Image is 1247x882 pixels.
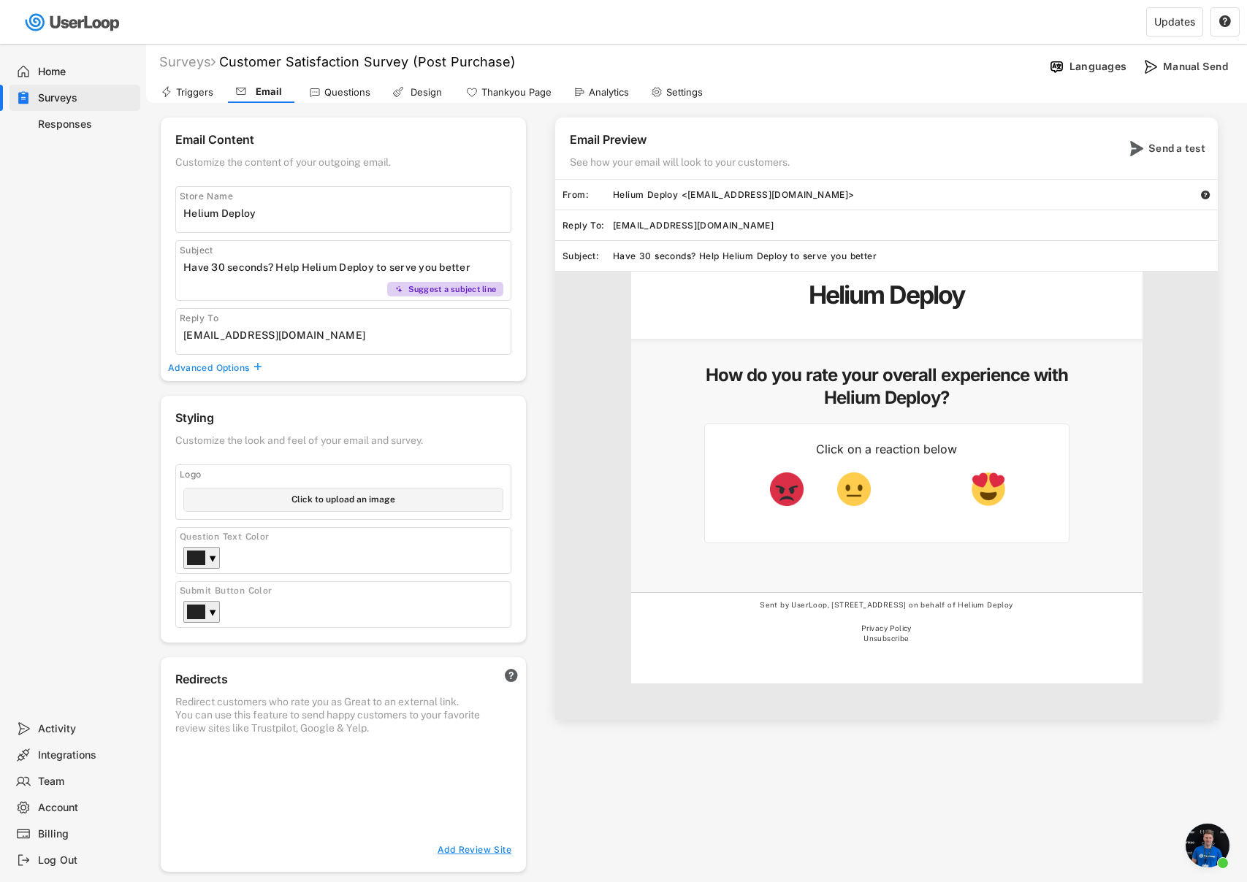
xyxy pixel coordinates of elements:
div: Email Content [175,132,511,152]
div: Reply To: [563,220,613,231]
div: Suggest a subject line [408,284,497,294]
img: yH5BAEAAAAALAAAAAABAAEAAAIBRAA7 [904,472,938,506]
div: Redirects [175,672,489,691]
img: SendMajor.svg [1128,141,1143,156]
div: Send a test [1148,142,1207,155]
div: Analytics [589,86,629,99]
div: Add Review Site [427,844,511,856]
div: Click on a reaction below [756,442,1018,457]
div: Account [38,801,134,815]
div: [EMAIL_ADDRESS][DOMAIN_NAME] [613,220,1218,231]
div: ▼ [209,552,216,567]
div: Log Out [38,854,134,867]
font: Customer Satisfaction Survey (Post Purchase) [219,54,516,69]
div: Store Name [180,191,392,202]
img: pouting-face_1f621.png [770,472,804,506]
div: See how your email will look to your customers. [570,156,794,175]
div: Subject [180,245,511,256]
img: Language%20Icon.svg [1049,59,1064,74]
img: userloop-logo-01.svg [22,7,125,37]
div: Redirect customers who rate you as Great to an external link. You can use this feature to send ha... [175,695,511,735]
a: Open chat [1186,824,1229,867]
div: Settings [666,86,703,99]
img: neutral-face_1f610.png [837,472,871,506]
div: Triggers [176,86,213,99]
div: Styling [175,410,511,430]
div: Thankyou Page [481,86,552,99]
div: Billing [38,827,134,841]
div: Submit Button Color [180,586,514,597]
div: Activity [38,722,134,736]
div: Updates [1154,17,1195,27]
div: Team [38,775,134,789]
img: smiling-face-with-heart-eyes_1f60d.png [972,472,1005,506]
div: Surveys [38,91,134,105]
text:  [505,668,518,683]
div: Advanced Options [168,362,251,374]
text:  [254,362,262,372]
div: Helium Deploy [741,279,1033,318]
div: Responses [38,118,134,131]
button:  [1200,190,1210,200]
div: Languages [1069,60,1126,73]
div: Question Text Color [180,532,514,543]
div: Customize the look and feel of your email and survey. [175,434,511,453]
div: Sent by UserLoop, [STREET_ADDRESS] on behalf of Helium Deploy [759,600,1015,624]
div: Manual Send [1163,60,1236,73]
div: Surveys [159,53,216,70]
div: Customize the content of your outgoing email. [175,156,511,175]
div: Helium Deploy <[EMAIL_ADDRESS][DOMAIN_NAME]> [613,189,1200,201]
div: Privacy Policy [759,624,1015,634]
div: Design [408,86,444,99]
div: Email Preview [570,132,647,152]
div: ▼ [209,606,216,621]
div: Have 30 seconds? Help Helium Deploy to serve you better [613,250,1218,262]
text:  [1219,15,1231,28]
div: Reply To [180,312,392,324]
div: Questions [324,86,370,99]
h5: How do you rate your overall experience with Helium Deploy? [704,364,1069,409]
button:  [251,362,264,372]
text:  [1201,190,1210,200]
div: Integrations [38,748,134,762]
div: Subject: [563,250,613,262]
button:  [504,669,519,683]
div: From: [563,189,613,201]
div: Home [38,65,134,79]
img: MagicMajor%20%28Purple%29.svg [394,285,403,293]
div: Unsubscribe [759,634,1015,644]
button:  [1219,15,1232,28]
div: Logo [180,469,511,480]
div: Email [251,85,287,98]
